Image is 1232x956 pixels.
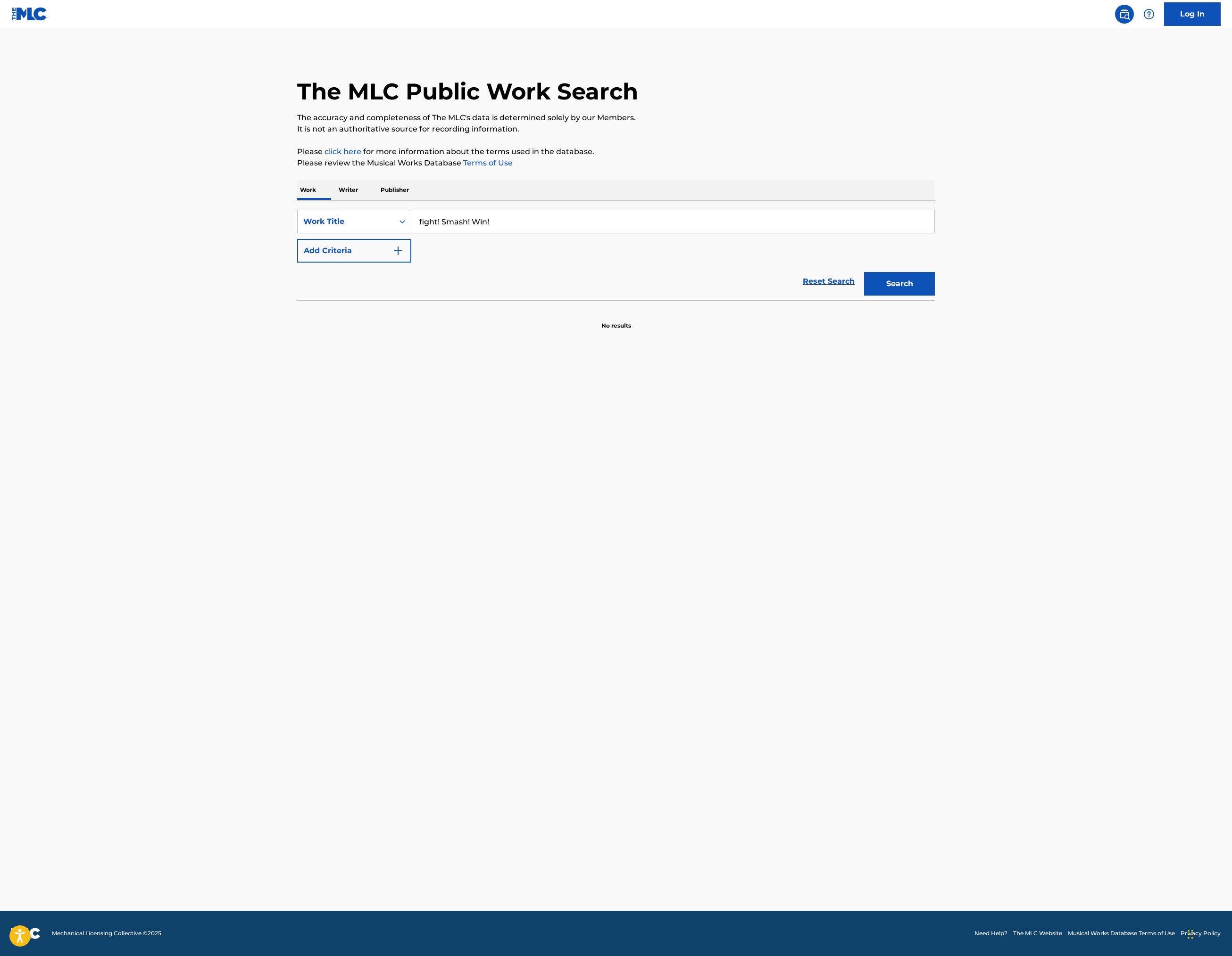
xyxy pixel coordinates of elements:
[297,112,935,124] p: The accuracy and completeness of The MLC's data is determined solely by our Members.
[378,180,412,200] p: Publisher
[297,180,319,200] p: Work
[297,124,935,135] p: It is not an authoritative source for recording information.
[864,272,935,296] button: Search
[297,77,638,106] h1: The MLC Public Work Search
[11,7,48,21] img: MLC Logo
[297,239,411,263] button: Add Criteria
[1143,8,1155,20] img: help
[297,157,935,169] p: Please review the Musical Works Database
[461,158,513,167] a: Terms of Use
[1188,920,1193,948] div: Drag
[297,146,935,157] p: Please for more information about the terms used in the database.
[1115,5,1134,24] a: Public Search
[798,271,859,292] a: Reset Search
[1140,5,1158,24] div: Help
[1185,911,1232,956] iframe: Chat Widget
[1119,8,1130,20] img: search
[52,929,161,938] span: Mechanical Licensing Collective © 2025
[297,210,935,300] form: Search Form
[1164,2,1221,26] a: Log In
[392,245,404,256] img: 9d2ae6d4665cec9f34b9.svg
[11,928,41,939] img: logo
[974,929,1007,938] a: Need Help?
[1181,929,1221,938] a: Privacy Policy
[1013,929,1062,938] a: The MLC Website
[1068,929,1175,938] a: Musical Works Database Terms of Use
[303,216,388,227] div: Work Title
[336,180,361,200] p: Writer
[601,310,631,330] p: No results
[325,147,361,156] a: click here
